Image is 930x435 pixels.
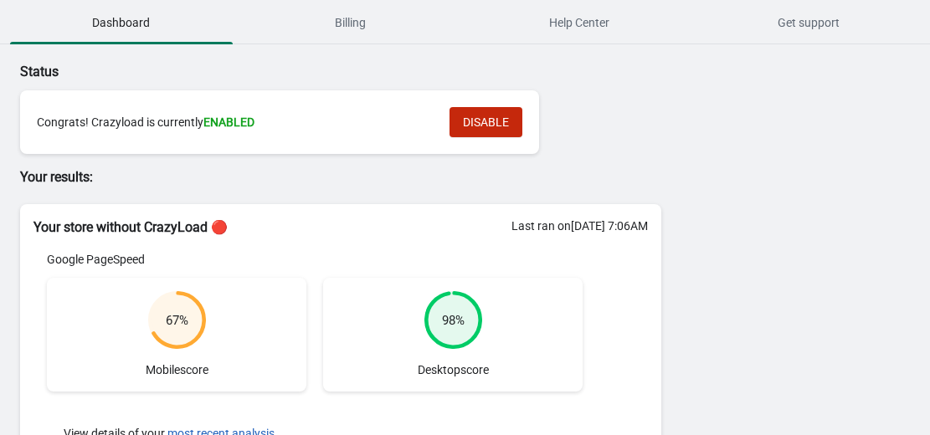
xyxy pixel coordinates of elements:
[697,8,920,38] span: Get support
[7,1,236,44] button: Dashboard
[10,8,233,38] span: Dashboard
[450,107,522,137] button: DISABLE
[203,115,254,129] span: ENABLED
[37,114,433,130] div: Congrats! Crazyload is currently
[511,217,648,234] div: Last ran on [DATE] 7:06AM
[469,8,691,38] span: Help Center
[47,278,306,391] div: Mobile score
[166,312,188,329] div: 67 %
[33,217,648,238] h2: Your store without CrazyLoad 🔴
[239,8,462,38] span: Billing
[463,115,509,129] span: DISABLE
[323,278,583,391] div: Desktop score
[20,167,661,187] p: Your results:
[442,312,465,329] div: 98 %
[47,251,583,268] div: Google PageSpeed
[20,62,661,82] p: Status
